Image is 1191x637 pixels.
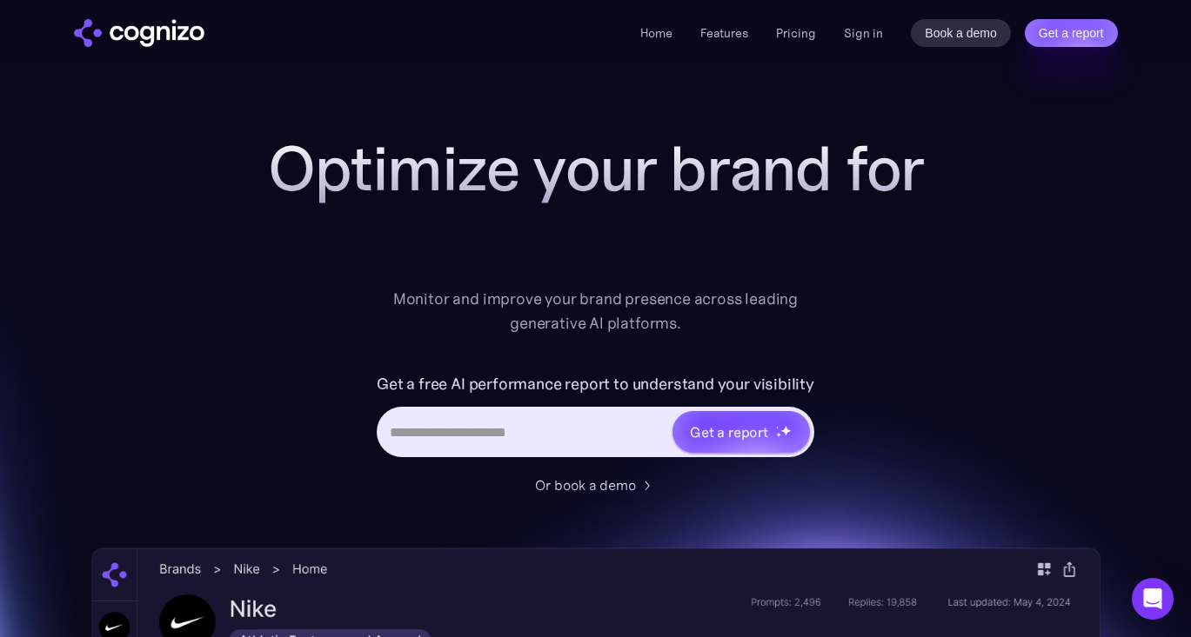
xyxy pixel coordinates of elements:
[382,287,810,335] div: Monitor and improve your brand presence across leading generative AI platforms.
[74,19,204,47] a: home
[700,25,748,41] a: Features
[377,370,814,466] form: Hero URL Input Form
[776,25,816,41] a: Pricing
[640,25,672,41] a: Home
[1132,578,1174,620] div: Open Intercom Messenger
[780,425,792,436] img: star
[248,134,944,203] h1: Optimize your brand for
[844,23,883,43] a: Sign in
[911,19,1011,47] a: Book a demo
[776,426,779,428] img: star
[535,474,636,495] div: Or book a demo
[74,19,204,47] img: cognizo logo
[535,474,657,495] a: Or book a demo
[1025,19,1118,47] a: Get a report
[776,432,782,438] img: star
[377,370,814,398] label: Get a free AI performance report to understand your visibility
[690,421,768,442] div: Get a report
[671,409,812,455] a: Get a reportstarstarstar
